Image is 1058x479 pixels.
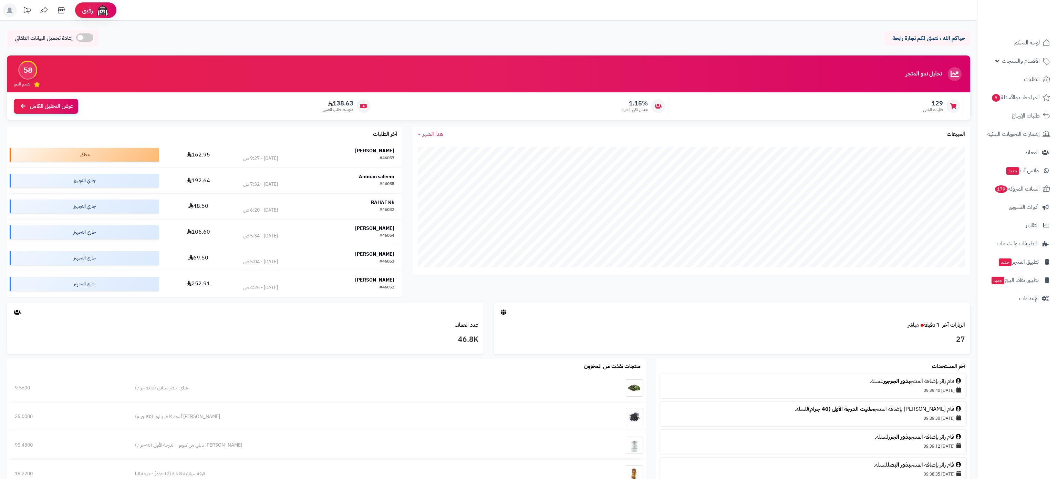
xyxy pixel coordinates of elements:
[1014,38,1040,48] span: لوحة التحكم
[10,148,159,162] div: معلق
[947,131,965,137] h3: المبيعات
[992,277,1004,284] span: جديد
[663,441,963,451] div: [DATE] 09:39:12
[162,194,235,219] td: 48.50
[982,89,1054,106] a: المراجعات والأسئلة5
[373,131,397,137] h3: آخر الطلبات
[423,130,443,138] span: هذا الشهر
[992,94,1000,102] span: 5
[663,385,963,395] div: [DATE] 09:39:40
[135,470,557,477] div: قرفة سيلانية فاخرة (12 عود) - درجة البا
[380,155,394,162] div: #46057
[18,3,35,19] a: تحديثات المنصة
[982,71,1054,88] a: الطلبات
[243,155,278,162] div: [DATE] - 9:27 ص
[932,364,965,370] h3: آخر المستجدات
[10,277,159,291] div: جاري التجهيز
[982,254,1054,270] a: تطبيق المتجرجديد
[380,284,394,291] div: #46052
[982,108,1054,124] a: طلبات الإرجاع
[162,142,235,167] td: 162.95
[15,385,119,391] div: 9.5600
[355,251,394,258] strong: [PERSON_NAME]
[888,461,910,469] a: بذور البصل
[1025,147,1039,157] span: العملاء
[626,379,643,397] img: شاي اخضر سيلاني (100 جرام)
[10,174,159,187] div: جاري التجهيز
[622,100,648,107] span: 1.15%
[663,461,963,469] div: قام زائر بإضافة المنتج للسلة.
[1019,294,1039,303] span: الإعدادات
[663,469,963,479] div: [DATE] 09:38:35
[982,34,1054,51] a: لوحة التحكم
[626,437,643,454] img: شاي ماتشا ياباني من كيوتو - الدرجة الأولى (40جرام)
[991,93,1040,102] span: المراجعات والأسئلة
[82,6,93,14] span: رفيق
[584,364,641,370] h3: منتجات نفذت من المخزون
[162,245,235,271] td: 69.50
[15,413,119,420] div: 25.0000
[883,377,910,385] a: بذور الجرجير
[10,251,159,265] div: جاري التجهيز
[135,442,557,449] div: [PERSON_NAME] ياباني من كيوتو - الدرجة الأولى (40جرام)
[663,413,963,423] div: [DATE] 09:39:30
[359,173,394,180] strong: Amman saleem
[380,181,394,188] div: #46055
[906,71,942,77] h3: تحليل نمو المتجر
[1009,202,1039,212] span: أدوات التسويق
[14,99,78,114] a: عرض التحليل الكامل
[380,233,394,239] div: #46054
[355,276,394,284] strong: [PERSON_NAME]
[982,235,1054,252] a: التطبيقات والخدمات
[499,334,965,346] h3: 27
[626,408,643,425] img: شاي سيلاني أسود فاخر بالروز (50 جرام)
[96,3,110,17] img: ai-face.png
[371,199,394,206] strong: RAHAF Kh
[1011,13,1051,28] img: logo-2.png
[995,185,1008,193] span: 179
[10,200,159,213] div: جاري التجهيز
[30,102,73,110] span: عرض التحليل الكامل
[987,129,1040,139] span: إشعارات التحويلات البنكية
[999,258,1012,266] span: جديد
[889,34,965,42] p: حياكم الله ، نتمنى لكم تجارة رابحة
[162,168,235,193] td: 192.64
[380,207,394,214] div: #46032
[162,271,235,297] td: 252.91
[1024,74,1040,84] span: الطلبات
[135,413,557,420] div: [PERSON_NAME] أسود فاخر بالروز (50 جرام)
[982,290,1054,307] a: الإعدادات
[808,405,874,413] a: حلتيت الدرجة الأولى (40 جرام)
[455,321,478,329] a: عدد العملاء
[663,377,963,385] div: قام زائر بإضافة المنتج للسلة.
[982,181,1054,197] a: السلات المتروكة179
[243,233,278,239] div: [DATE] - 5:34 ص
[355,225,394,232] strong: [PERSON_NAME]
[997,239,1039,248] span: التطبيقات والخدمات
[355,147,394,154] strong: [PERSON_NAME]
[418,130,443,138] a: هذا الشهر
[162,220,235,245] td: 106.60
[380,258,394,265] div: #46053
[1006,166,1039,175] span: وآتس آب
[14,81,30,87] span: تقييم النمو
[888,433,910,441] a: بذور الجزر
[15,470,119,477] div: 18.2200
[994,184,1040,194] span: السلات المتروكة
[12,334,478,346] h3: 46.8K
[923,107,943,113] span: طلبات الشهر
[15,34,73,42] span: إعادة تحميل البيانات التلقائي
[243,207,278,214] div: [DATE] - 6:20 ص
[908,321,965,329] a: الزيارات آخر ٦٠ دقيقةمباشر
[982,217,1054,234] a: التقارير
[663,405,963,413] div: قام [PERSON_NAME] بإضافة المنتج للسلة.
[622,107,648,113] span: معدل تكرار الشراء
[998,257,1039,267] span: تطبيق المتجر
[982,272,1054,288] a: تطبيق نقاط البيعجديد
[322,107,353,113] span: متوسط طلب العميل
[663,433,963,441] div: قام زائر بإضافة المنتج للسلة.
[982,162,1054,179] a: وآتس آبجديد
[10,225,159,239] div: جاري التجهيز
[991,275,1039,285] span: تطبيق نقاط البيع
[322,100,353,107] span: 138.63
